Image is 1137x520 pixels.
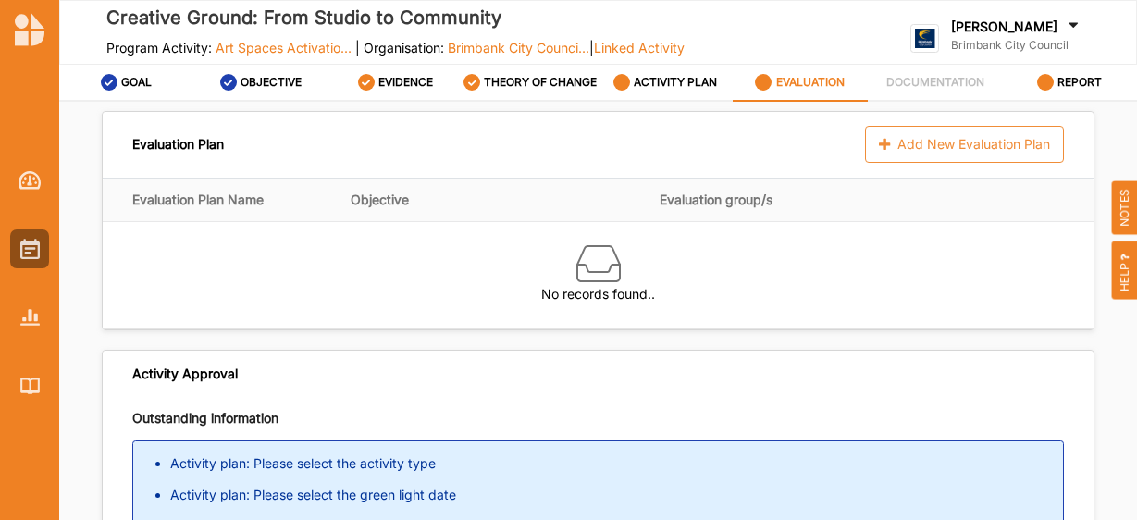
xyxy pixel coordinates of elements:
[634,75,717,90] label: ACTIVITY PLAN
[121,75,152,90] label: GOAL
[170,454,1063,473] li: Activity plan: Please select the activity type
[594,40,685,56] span: Linked Activity
[660,178,846,221] th: Evaluation group/s
[20,378,40,393] img: Library
[484,75,597,90] label: THEORY OF CHANGE
[132,192,338,208] div: Evaluation Plan Name
[10,161,49,200] a: Dashboard
[132,365,238,382] span: Activity Approval
[448,40,589,56] span: Brimbank City Counci...
[378,75,433,90] label: EVIDENCE
[886,75,984,90] label: DOCUMENTATION
[106,40,685,56] label: Program Activity: | Organisation: |
[10,366,49,405] a: Library
[776,75,845,90] label: EVALUATION
[216,40,352,56] span: Art Spaces Activatio...
[576,241,621,286] img: box
[10,229,49,268] a: Activities
[951,19,1057,35] label: [PERSON_NAME]
[132,126,224,163] div: Evaluation Plan
[20,309,40,325] img: Reports
[1057,75,1102,90] label: REPORT
[351,178,661,221] th: Objective
[541,286,655,303] label: No records found..
[10,298,49,337] a: Reports
[19,171,42,190] img: Dashboard
[106,3,685,33] label: Creative Ground: From Studio to Community
[15,13,44,46] img: logo
[20,239,40,259] img: Activities
[910,24,939,53] img: logo
[951,38,1082,53] label: Brimbank City Council
[241,75,302,90] label: OBJECTIVE
[170,486,1063,504] li: Activity plan: Please select the green light date
[132,409,1064,427] p: Outstanding information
